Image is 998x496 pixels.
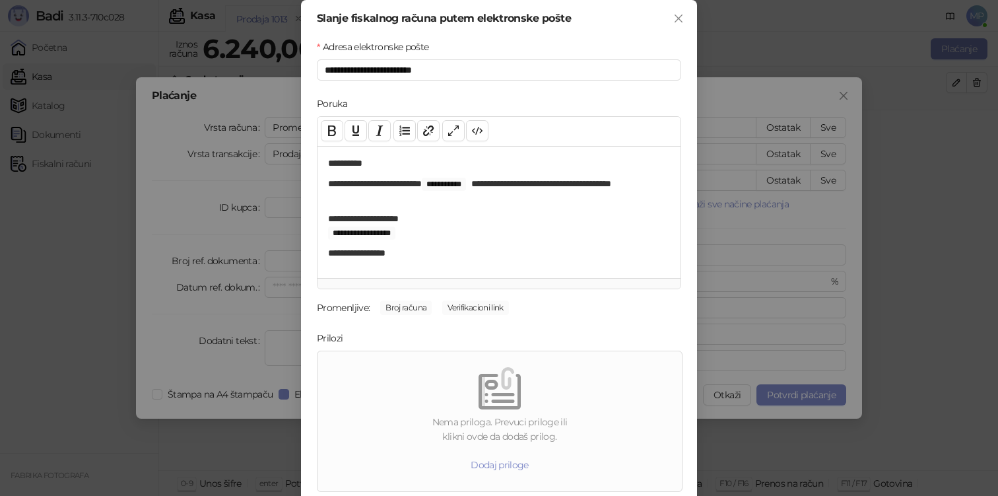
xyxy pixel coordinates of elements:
[417,120,440,141] button: Link
[368,120,391,141] button: Italic
[345,120,367,141] button: Underline
[380,301,432,315] span: Broj računa
[668,13,689,24] span: Zatvori
[323,415,677,444] div: Nema priloga. Prevuci priloge ili klikni ovde da dodaš prilog.
[317,59,681,81] input: Adresa elektronske pošte
[393,120,416,141] button: List
[460,454,539,476] button: Dodaj priloge
[317,13,681,24] div: Slanje fiskalnog računa putem elektronske pošte
[321,120,343,141] button: Bold
[317,40,437,54] label: Adresa elektronske pošte
[673,13,684,24] span: close
[668,8,689,29] button: Close
[323,357,677,486] span: emptyNema priloga. Prevuci priloge iliklikni ovde da dodaš prilog.Dodaj priloge
[442,301,508,315] span: Verifikacioni link
[317,331,351,345] label: Prilozi
[466,120,488,141] button: Code view
[442,120,465,141] button: Full screen
[479,367,521,409] img: empty
[317,301,370,315] div: Promenljive:
[317,96,356,111] label: Poruka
